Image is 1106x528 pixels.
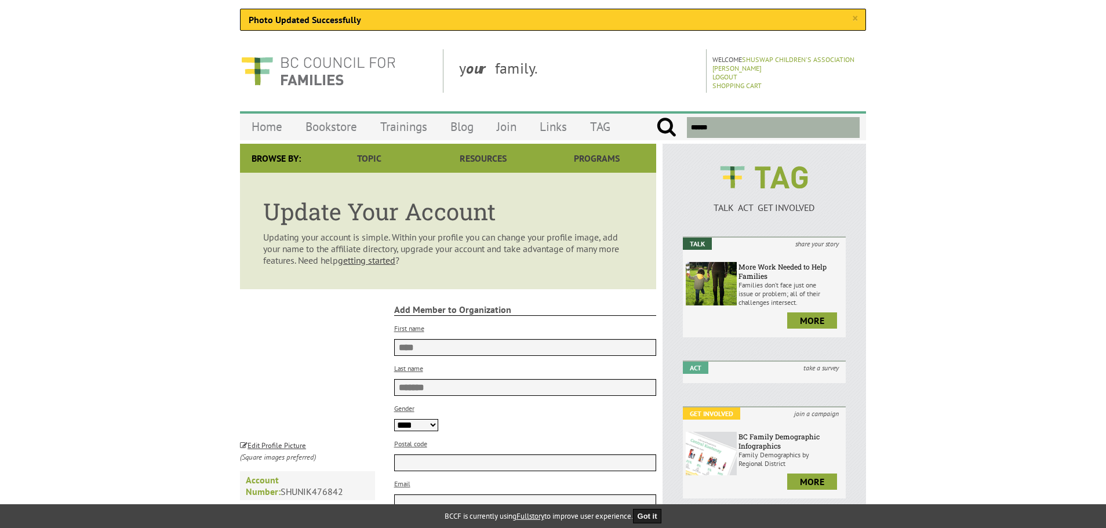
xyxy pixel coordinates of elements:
[240,440,306,450] small: Edit Profile Picture
[788,238,846,250] i: share your story
[683,407,740,420] em: Get Involved
[394,364,423,373] label: Last name
[738,281,843,307] p: Families don’t face just one issue or problem; all of their challenges intersect.
[787,312,837,329] a: more
[683,202,846,213] p: TALK ACT GET INVOLVED
[439,113,485,140] a: Blog
[394,479,410,488] label: Email
[450,49,707,93] div: y family.
[240,471,375,500] p: SHUNIK476842
[796,362,846,374] i: take a survey
[516,511,544,521] a: Fullstory
[528,113,579,140] a: Links
[263,196,633,227] h1: Update Your Account
[240,113,294,140] a: Home
[369,113,439,140] a: Trainings
[294,113,369,140] a: Bookstore
[712,155,816,199] img: BCCF's TAG Logo
[426,144,540,173] a: Resources
[394,304,657,316] strong: Add Member to Organization
[394,404,414,413] label: Gender
[240,173,656,289] article: Updating your account is simple. Within your profile you can change your profile image, add your ...
[787,474,837,490] a: more
[240,452,316,462] i: (Square images preferred)
[394,324,424,333] label: First name
[787,407,846,420] i: join a campaign
[240,144,312,173] div: Browse By:
[712,72,737,81] a: Logout
[738,262,843,281] h6: More Work Needed to Help Families
[466,59,495,78] strong: our
[656,117,676,138] input: Submit
[312,144,426,173] a: Topic
[683,238,712,250] em: Talk
[394,439,427,448] label: Postal code
[712,55,863,72] p: Welcome
[246,474,281,497] strong: Account Number:
[240,9,866,31] div: Photo Updated Successfully
[683,362,708,374] em: Act
[579,113,622,140] a: TAG
[712,55,854,72] a: Shuswap Children's Association [PERSON_NAME]
[338,254,395,266] a: getting started
[240,49,396,93] img: BC Council for FAMILIES
[240,439,306,450] a: Edit Profile Picture
[633,509,662,523] button: Got it
[540,144,654,173] a: Programs
[738,450,843,468] p: Family Demographics by Regional District
[738,432,843,450] h6: BC Family Demographic Infographics
[712,81,762,90] a: Shopping Cart
[852,13,857,24] a: ×
[485,113,528,140] a: Join
[683,190,846,213] a: TALK ACT GET INVOLVED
